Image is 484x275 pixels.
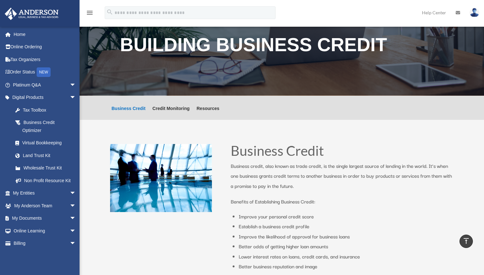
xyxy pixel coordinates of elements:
[70,91,82,104] span: arrow_drop_down
[112,106,146,120] a: Business Credit
[4,199,86,212] a: My Anderson Teamarrow_drop_down
[4,212,86,225] a: My Documentsarrow_drop_down
[239,251,453,262] li: Lower interest rates on loans, credit cards, and insurance
[4,79,86,91] a: Platinum Q&Aarrow_drop_down
[22,139,78,147] div: Virtual Bookkeeping
[4,187,86,200] a: My Entitiesarrow_drop_down
[106,9,113,16] i: search
[152,106,190,120] a: Credit Monitoring
[239,221,453,231] li: Establish a business credit profile
[70,199,82,212] span: arrow_drop_down
[9,174,86,187] a: Non Profit Resource Kit
[4,237,86,250] a: Billingarrow_drop_down
[239,211,453,222] li: Improve your personal credit score
[22,177,78,185] div: Non Profit Resource Kit
[22,164,78,172] div: Wholesale Trust Kit
[37,67,51,77] div: NEW
[22,106,78,114] div: Tax Toolbox
[70,237,82,250] span: arrow_drop_down
[462,237,470,245] i: vertical_align_top
[239,231,453,242] li: Improve the likelihood of approval for business loans
[9,162,86,175] a: Wholesale Trust Kit
[70,187,82,200] span: arrow_drop_down
[470,8,479,17] img: User Pic
[4,224,86,237] a: Online Learningarrow_drop_down
[4,28,86,41] a: Home
[197,106,220,120] a: Resources
[231,161,453,197] p: Business credit, also known as trade credit, is the single largest source of lending in the world...
[459,235,473,248] a: vertical_align_top
[4,53,86,66] a: Tax Organizers
[4,91,86,104] a: Digital Productsarrow_drop_down
[22,119,74,134] div: Business Credit Optimizer
[4,41,86,53] a: Online Ordering
[70,79,82,92] span: arrow_drop_down
[3,8,60,20] img: Anderson Advisors Platinum Portal
[9,137,86,149] a: Virtual Bookkeeping
[239,241,453,251] li: Better odds of getting higher loan amounts
[70,212,82,225] span: arrow_drop_down
[120,36,444,58] h1: Building Business Credit
[86,11,94,17] a: menu
[110,144,212,212] img: business people talking in office
[70,224,82,237] span: arrow_drop_down
[231,144,453,161] h1: Business Credit
[239,261,453,272] li: Better business reputation and image
[22,152,78,160] div: Land Trust Kit
[4,250,86,262] a: Events Calendar
[9,104,86,116] a: Tax Toolbox
[86,9,94,17] i: menu
[9,149,86,162] a: Land Trust Kit
[9,116,82,137] a: Business Credit Optimizer
[231,196,453,207] p: Benefits of Establishing Business Credit:
[4,66,86,79] a: Order StatusNEW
